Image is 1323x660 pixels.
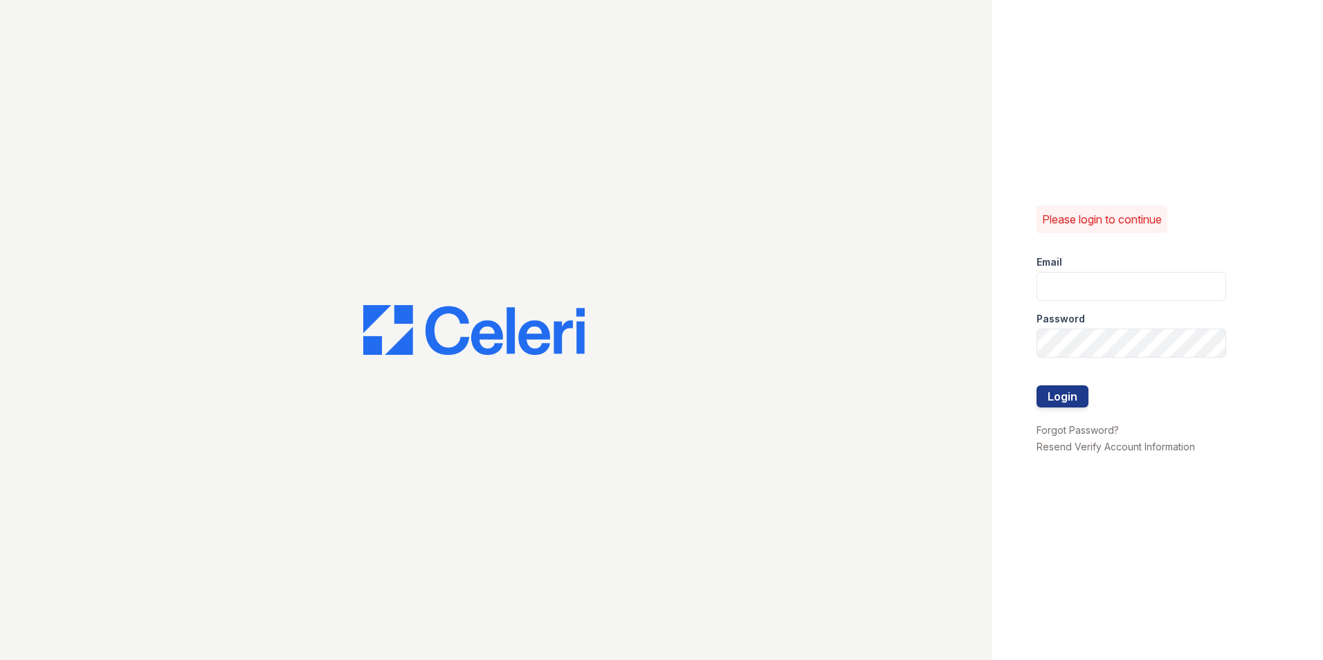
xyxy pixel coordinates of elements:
a: Forgot Password? [1037,424,1119,436]
button: Login [1037,385,1088,407]
label: Email [1037,255,1062,269]
p: Please login to continue [1042,211,1162,228]
a: Resend Verify Account Information [1037,441,1195,452]
label: Password [1037,312,1085,326]
img: CE_Logo_Blue-a8612792a0a2168367f1c8372b55b34899dd931a85d93a1a3d3e32e68fde9ad4.png [363,305,585,355]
